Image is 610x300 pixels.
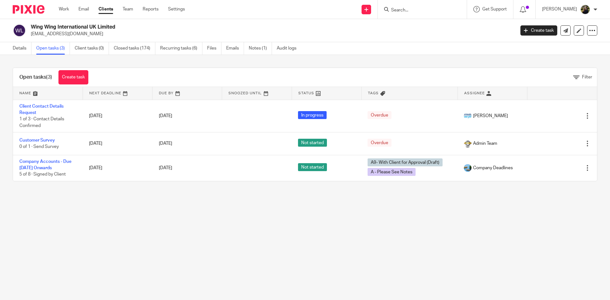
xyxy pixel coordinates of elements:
[83,100,152,132] td: [DATE]
[298,163,327,171] span: Not started
[298,111,327,119] span: In progress
[58,70,88,84] a: Create task
[464,164,471,172] img: 1000002133.jpg
[368,111,391,119] span: Overdue
[19,138,55,143] a: Customer Survey
[580,4,590,15] img: ACCOUNTING4EVERYTHING-13.jpg
[168,6,185,12] a: Settings
[390,8,448,13] input: Search
[19,159,71,170] a: Company Accounts - Due [DATE] Onwards
[482,7,507,11] span: Get Support
[31,31,511,37] p: [EMAIL_ADDRESS][DOMAIN_NAME]
[249,42,272,55] a: Notes (1)
[464,112,471,120] img: 1000001898.png
[83,132,152,155] td: [DATE]
[226,42,244,55] a: Emails
[542,6,577,12] p: [PERSON_NAME]
[368,168,416,176] span: A - Please See Notes
[13,24,26,37] img: svg%3E
[207,42,221,55] a: Files
[277,42,301,55] a: Audit logs
[13,42,31,55] a: Details
[159,141,172,146] span: [DATE]
[582,75,592,79] span: Filter
[298,91,314,95] span: Status
[75,42,109,55] a: Client tasks (0)
[114,42,155,55] a: Closed tasks (174)
[368,139,391,147] span: Overdue
[160,42,202,55] a: Recurring tasks (6)
[19,117,64,128] span: 1 of 3 · Contact Details Confirmed
[98,6,113,12] a: Clients
[19,104,64,115] a: Client Contact Details Request
[473,165,513,171] span: Company Deadlines
[464,140,471,147] img: 1000002125.jpg
[19,145,59,149] span: 0 of 1 · Send Survey
[19,74,52,81] h1: Open tasks
[298,139,327,147] span: Not started
[13,5,44,14] img: Pixie
[123,6,133,12] a: Team
[19,172,66,177] span: 5 of 8 · Signed by Client
[159,114,172,118] span: [DATE]
[520,25,557,36] a: Create task
[46,75,52,80] span: (3)
[368,158,443,166] span: A9- With Client for Approval (Draft)
[78,6,89,12] a: Email
[228,91,262,95] span: Snoozed Until
[31,24,415,30] h2: Wing Wing International UK Limited
[59,6,69,12] a: Work
[473,140,497,147] span: Admin Team
[368,91,379,95] span: Tags
[143,6,159,12] a: Reports
[159,166,172,170] span: [DATE]
[473,113,508,119] span: [PERSON_NAME]
[83,155,152,181] td: [DATE]
[36,42,70,55] a: Open tasks (3)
